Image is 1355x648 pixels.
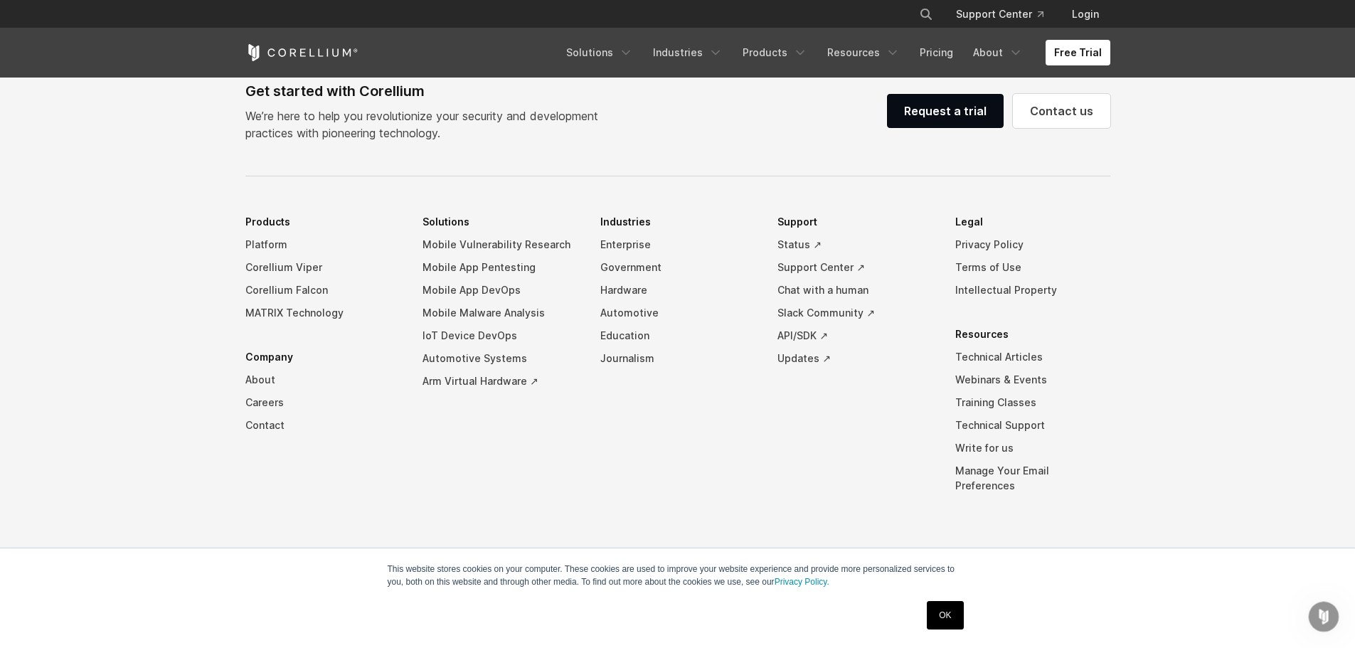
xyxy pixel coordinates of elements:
a: Hardware [600,279,755,302]
button: Search [913,1,939,27]
a: Corellium Falcon [245,279,400,302]
a: Education [600,324,755,347]
a: Status ↗ [777,233,932,256]
a: Corellium Viper [245,256,400,279]
a: IoT Device DevOps [423,324,578,347]
a: Request a trial [887,94,1004,128]
a: Terms of Use [955,256,1110,279]
a: Slack Community ↗ [777,302,932,324]
div: Navigation Menu [245,211,1110,519]
a: Technical Support [955,414,1110,437]
a: Resources [819,40,908,65]
a: Industries [644,40,731,65]
a: Technical Articles [955,346,1110,368]
a: Government [600,256,755,279]
a: Careers [245,391,400,414]
a: Updates ↗ [777,347,932,370]
a: Support Center [945,1,1055,27]
a: Contact us [1013,94,1110,128]
p: We’re here to help you revolutionize your security and development practices with pioneering tech... [245,107,610,142]
a: Login [1061,1,1110,27]
a: Enterprise [600,233,755,256]
a: Corellium Home [245,44,358,61]
a: Mobile App Pentesting [423,256,578,279]
a: Mobile Malware Analysis [423,302,578,324]
a: About [245,368,400,391]
a: Free Trial [1046,40,1110,65]
a: Training Classes [955,391,1110,414]
a: Manage Your Email Preferences [955,460,1110,497]
p: This website stores cookies on your computer. These cookies are used to improve your website expe... [388,563,968,588]
a: Chat with a human [777,279,932,302]
a: Platform [245,233,400,256]
a: Arm Virtual Hardware ↗ [423,370,578,393]
a: OK [927,601,963,630]
a: Privacy Policy. [775,577,829,587]
a: About [965,40,1031,65]
a: MATRIX Technology [245,302,400,324]
a: Contact [245,414,400,437]
a: Automotive Systems [423,347,578,370]
a: Write for us [955,437,1110,460]
div: Navigation Menu [902,1,1110,27]
a: API/SDK ↗ [777,324,932,347]
a: Webinars & Events [955,368,1110,391]
a: Solutions [558,40,642,65]
a: Privacy Policy [955,233,1110,256]
div: Navigation Menu [558,40,1110,65]
a: Journalism [600,347,755,370]
a: Automotive [600,302,755,324]
a: Support Center ↗ [777,256,932,279]
a: Products [734,40,816,65]
a: Intellectual Property [955,279,1110,302]
div: Get started with Corellium [245,80,610,102]
a: Pricing [911,40,962,65]
a: Mobile App DevOps [423,279,578,302]
a: Mobile Vulnerability Research [423,233,578,256]
iframe: Intercom live chat [1307,600,1341,634]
